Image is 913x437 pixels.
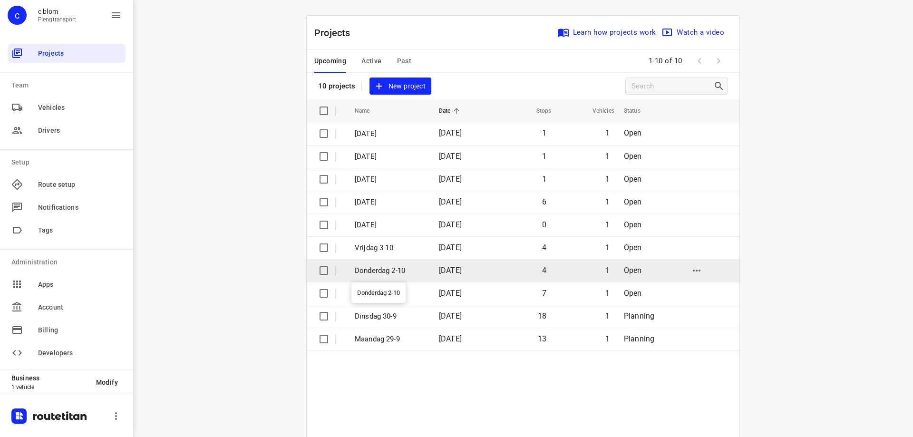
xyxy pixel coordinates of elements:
[369,78,431,95] button: New project
[580,105,614,117] span: Vehicles
[439,243,462,252] span: [DATE]
[355,128,425,139] p: Vrijdag 10-10
[38,280,122,290] span: Apps
[605,334,610,343] span: 1
[8,44,126,63] div: Projects
[38,126,122,136] span: Drivers
[605,311,610,320] span: 1
[8,175,126,194] div: Route setup
[542,152,546,161] span: 1
[8,221,126,240] div: Tags
[709,51,728,70] span: Next Page
[355,220,425,231] p: Maandag 6-10
[439,289,462,298] span: [DATE]
[439,105,463,117] span: Date
[605,175,610,184] span: 1
[318,82,356,90] p: 10 projects
[8,320,126,340] div: Billing
[355,197,425,208] p: Dinsdag 7-10
[439,152,462,161] span: [DATE]
[11,374,88,382] p: Business
[542,220,546,229] span: 0
[542,197,546,206] span: 6
[605,220,610,229] span: 1
[8,121,126,140] div: Drivers
[690,51,709,70] span: Previous Page
[624,128,642,137] span: Open
[542,175,546,184] span: 1
[88,374,126,391] button: Modify
[38,302,122,312] span: Account
[38,16,77,23] p: Plengtransport
[624,266,642,275] span: Open
[542,289,546,298] span: 7
[439,311,462,320] span: [DATE]
[631,79,713,94] input: Search projects
[38,348,122,358] span: Developers
[355,334,425,345] p: Maandag 29-9
[542,243,546,252] span: 4
[605,197,610,206] span: 1
[397,55,412,67] span: Past
[624,152,642,161] span: Open
[439,197,462,206] span: [DATE]
[38,49,122,58] span: Projects
[355,105,382,117] span: Name
[11,80,126,90] p: Team
[605,266,610,275] span: 1
[361,55,381,67] span: Active
[645,51,686,71] span: 1-10 of 10
[624,289,642,298] span: Open
[538,311,546,320] span: 18
[355,311,425,322] p: Dinsdag 30-9
[96,379,118,386] span: Modify
[8,98,126,117] div: Vehicles
[314,26,358,40] p: Projects
[11,384,88,390] p: 1 vehicle
[355,243,425,253] p: Vrijdag 3-10
[355,265,425,276] p: Donderdag 2-10
[314,55,346,67] span: Upcoming
[8,343,126,362] div: Developers
[624,175,642,184] span: Open
[38,180,122,190] span: Route setup
[439,266,462,275] span: [DATE]
[8,275,126,294] div: Apps
[355,174,425,185] p: Woensdag 8-10
[624,197,642,206] span: Open
[538,334,546,343] span: 13
[524,105,552,117] span: Stops
[8,298,126,317] div: Account
[38,225,122,235] span: Tags
[605,243,610,252] span: 1
[355,288,425,299] p: Woensdag 1-10
[439,220,462,229] span: [DATE]
[542,128,546,137] span: 1
[355,151,425,162] p: Donderdag 9-10
[439,334,462,343] span: [DATE]
[624,311,654,320] span: Planning
[38,325,122,335] span: Billing
[605,128,610,137] span: 1
[11,157,126,167] p: Setup
[375,80,426,92] span: New project
[624,105,653,117] span: Status
[605,289,610,298] span: 1
[624,334,654,343] span: Planning
[713,80,728,92] div: Search
[38,203,122,213] span: Notifications
[439,175,462,184] span: [DATE]
[624,220,642,229] span: Open
[8,198,126,217] div: Notifications
[624,243,642,252] span: Open
[605,152,610,161] span: 1
[38,103,122,113] span: Vehicles
[11,257,126,267] p: Administration
[38,8,77,15] p: c blom
[8,6,27,25] div: c
[439,128,462,137] span: [DATE]
[542,266,546,275] span: 4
